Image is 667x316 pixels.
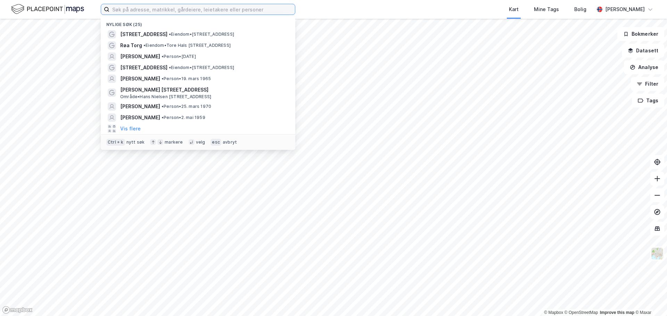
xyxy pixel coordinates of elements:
[120,113,160,122] span: [PERSON_NAME]
[120,102,160,111] span: [PERSON_NAME]
[509,5,519,14] div: Kart
[574,5,586,14] div: Bolig
[211,139,221,146] div: esc
[11,3,84,15] img: logo.f888ab2527a4732fd821a326f86c7f29.svg
[169,32,234,37] span: Eiendom • [STREET_ADDRESS]
[120,63,167,72] span: [STREET_ADDRESS]
[169,32,171,37] span: •
[162,115,205,120] span: Person • 2. mai 1959
[165,139,183,145] div: markere
[169,65,171,70] span: •
[120,52,160,61] span: [PERSON_NAME]
[162,76,164,81] span: •
[196,139,205,145] div: velg
[162,104,164,109] span: •
[162,104,211,109] span: Person • 25. mars 1970
[605,5,645,14] div: [PERSON_NAME]
[223,139,237,145] div: avbryt
[120,94,211,100] span: Område • Hans Nielsen [STREET_ADDRESS]
[120,125,141,133] button: Vis flere
[109,4,295,15] input: Søk på adresse, matrikkel, gårdeiere, leietakere eller personer
[143,43,146,48] span: •
[162,54,196,59] span: Person • [DATE]
[169,65,234,70] span: Eiendom • [STREET_ADDRESS]
[143,43,231,48] span: Eiendom • Tore Hals [STREET_ADDRESS]
[106,139,125,146] div: Ctrl + k
[126,139,145,145] div: nytt søk
[101,16,295,29] div: Nylige søk (25)
[120,86,287,94] span: [PERSON_NAME] [STREET_ADDRESS]
[162,54,164,59] span: •
[120,30,167,39] span: [STREET_ADDRESS]
[120,75,160,83] span: [PERSON_NAME]
[120,41,142,50] span: Røa Torg
[162,76,211,82] span: Person • 19. mars 1965
[632,283,667,316] iframe: Chat Widget
[162,115,164,120] span: •
[534,5,559,14] div: Mine Tags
